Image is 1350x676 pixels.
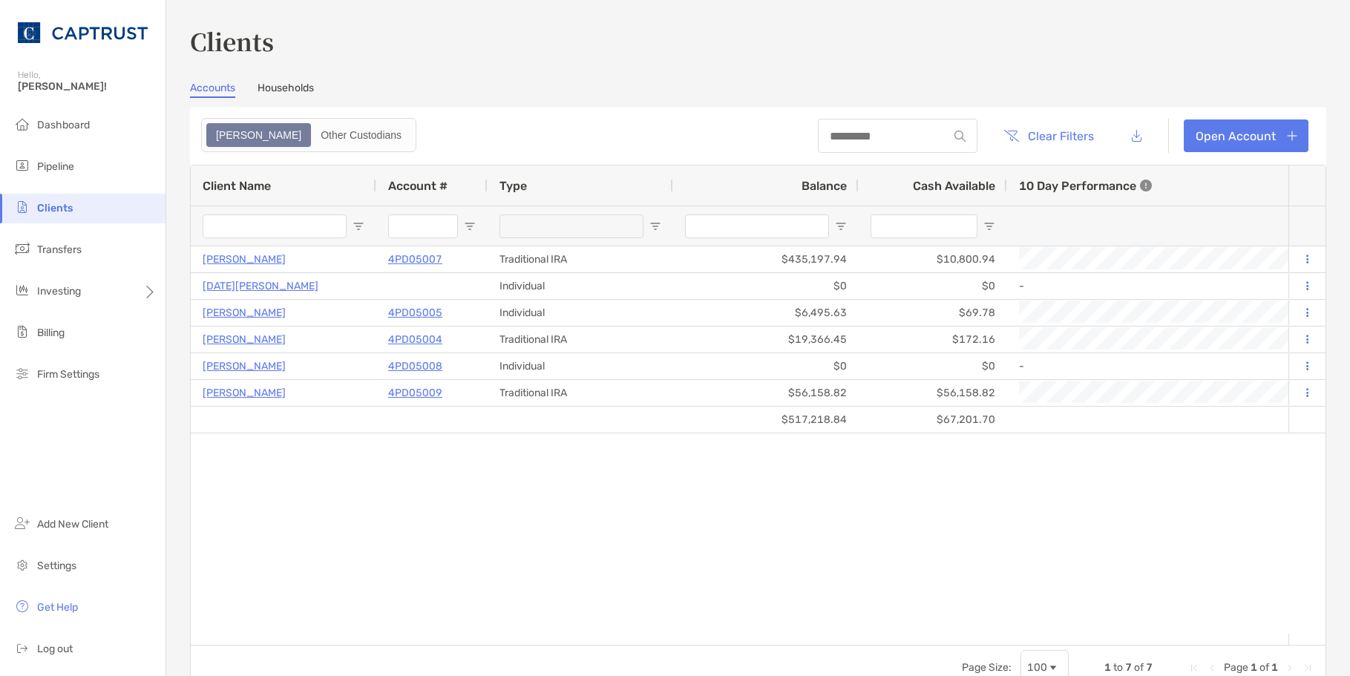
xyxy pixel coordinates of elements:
div: Previous Page [1206,662,1218,674]
div: Next Page [1284,662,1296,674]
div: $517,218.84 [673,407,859,433]
img: settings icon [13,556,31,574]
button: Open Filter Menu [983,220,995,232]
img: add_new_client icon [13,514,31,532]
span: Firm Settings [37,368,99,381]
a: [PERSON_NAME] [203,357,286,375]
img: clients icon [13,198,31,216]
span: 7 [1146,661,1153,674]
div: Traditional IRA [488,380,673,406]
button: Open Filter Menu [649,220,661,232]
a: 4PD05007 [388,250,442,269]
input: Client Name Filter Input [203,214,347,238]
div: 100 [1027,661,1047,674]
a: 4PD05004 [388,330,442,349]
img: dashboard icon [13,115,31,133]
div: $69.78 [859,300,1007,326]
div: $172.16 [859,326,1007,352]
div: $0 [859,353,1007,379]
div: Individual [488,273,673,299]
span: of [1134,661,1144,674]
span: 1 [1104,661,1111,674]
img: get-help icon [13,597,31,615]
span: Client Name [203,179,271,193]
span: to [1113,661,1123,674]
span: Page [1224,661,1248,674]
img: transfers icon [13,240,31,257]
img: firm-settings icon [13,364,31,382]
span: [PERSON_NAME]! [18,80,157,93]
span: Log out [37,643,73,655]
span: Clients [37,202,73,214]
a: Accounts [190,82,235,98]
div: $56,158.82 [673,380,859,406]
span: 1 [1251,661,1257,674]
span: Settings [37,559,76,572]
div: - [1019,354,1292,378]
a: 4PD05008 [388,357,442,375]
img: billing icon [13,323,31,341]
button: Open Filter Menu [464,220,476,232]
span: Account # [388,179,448,193]
span: Add New Client [37,518,108,531]
span: of [1259,661,1269,674]
p: [PERSON_NAME] [203,250,286,269]
input: Account # Filter Input [388,214,458,238]
div: Traditional IRA [488,326,673,352]
div: $0 [673,273,859,299]
div: Other Custodians [312,125,410,145]
span: Dashboard [37,119,90,131]
span: Type [499,179,527,193]
div: Traditional IRA [488,246,673,272]
img: pipeline icon [13,157,31,174]
a: [DATE][PERSON_NAME] [203,277,318,295]
span: 1 [1271,661,1278,674]
input: Cash Available Filter Input [871,214,977,238]
div: Zoe [208,125,309,145]
div: Individual [488,300,673,326]
div: Individual [488,353,673,379]
div: $435,197.94 [673,246,859,272]
img: logout icon [13,639,31,657]
input: Balance Filter Input [685,214,829,238]
a: [PERSON_NAME] [203,330,286,349]
button: Open Filter Menu [835,220,847,232]
div: First Page [1188,662,1200,674]
span: Balance [802,179,847,193]
a: [PERSON_NAME] [203,384,286,402]
div: $0 [673,353,859,379]
span: Transfers [37,243,82,256]
div: $0 [859,273,1007,299]
img: investing icon [13,281,31,299]
div: - [1019,274,1292,298]
div: 10 Day Performance [1019,165,1152,206]
a: 4PD05005 [388,303,442,322]
img: CAPTRUST Logo [18,6,148,59]
span: Get Help [37,601,78,614]
span: 7 [1125,661,1132,674]
div: $10,800.94 [859,246,1007,272]
h3: Clients [190,24,1326,58]
div: Page Size: [962,661,1012,674]
button: Open Filter Menu [353,220,364,232]
span: Investing [37,285,81,298]
div: Last Page [1302,662,1314,674]
span: Billing [37,326,65,339]
a: Households [258,82,314,98]
span: Cash Available [913,179,995,193]
img: input icon [954,131,966,142]
a: 4PD05009 [388,384,442,402]
div: $67,201.70 [859,407,1007,433]
div: $6,495.63 [673,300,859,326]
div: $56,158.82 [859,380,1007,406]
a: Open Account [1184,119,1308,152]
div: $19,366.45 [673,326,859,352]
